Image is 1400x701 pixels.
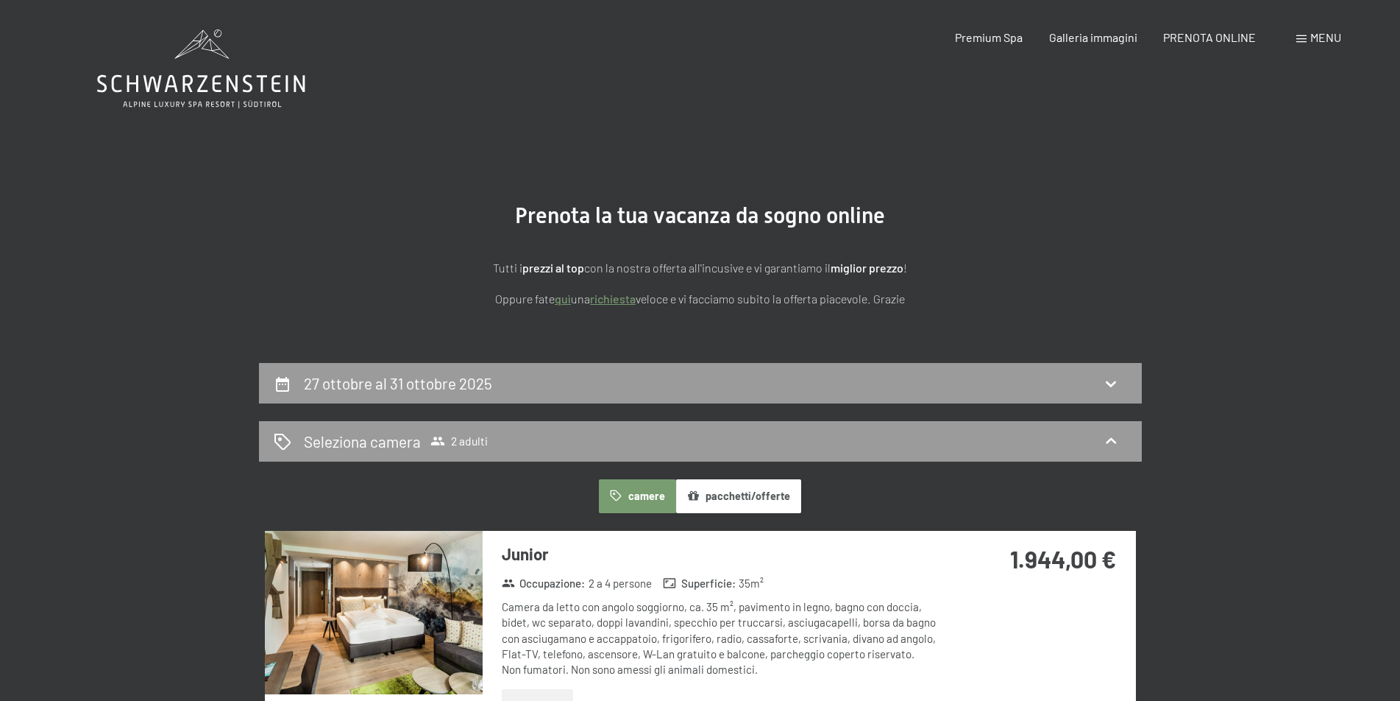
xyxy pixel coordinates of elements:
[515,202,885,228] span: Prenota la tua vacanza da sogno online
[589,576,652,591] span: 2 a 4 persone
[555,292,571,306] a: quì
[265,531,483,694] img: mss_renderimg.php
[522,261,584,275] strong: prezzi al top
[333,258,1068,278] p: Tutti i con la nostra offerta all'incusive e vi garantiamo il !
[1049,30,1137,44] a: Galleria immagini
[502,543,939,566] h3: Junior
[590,292,636,306] a: richiesta
[1163,30,1256,44] a: PRENOTA ONLINE
[502,576,586,591] strong: Occupazione :
[1010,545,1116,573] strong: 1.944,00 €
[739,576,764,591] span: 35 m²
[1310,30,1341,44] span: Menu
[831,261,903,275] strong: miglior prezzo
[333,289,1068,309] p: Oppure fate una veloce e vi facciamo subito la offerta piacevole. Grazie
[955,30,1023,44] a: Premium Spa
[430,434,488,448] span: 2 adulti
[599,479,675,513] button: camere
[304,374,492,392] h2: 27 ottobre al 31 ottobre 2025
[676,479,801,513] button: pacchetti/offerte
[502,599,939,677] div: Camera da letto con angolo soggiorno, ca. 35 m², pavimento in legno, bagno con doccia, bidet, wc ...
[663,576,736,591] strong: Superficie :
[304,431,421,452] h2: Seleziona camera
